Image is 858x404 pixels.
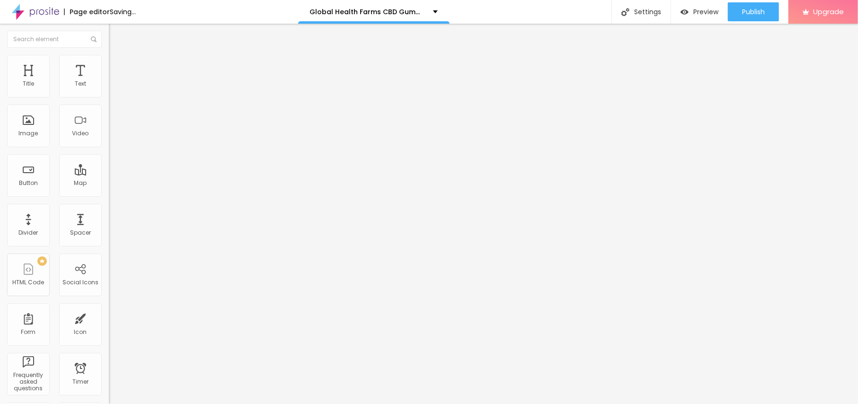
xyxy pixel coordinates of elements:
[813,8,844,16] span: Upgrade
[728,2,779,21] button: Publish
[21,329,36,335] div: Form
[75,80,86,87] div: Text
[62,279,98,286] div: Social Icons
[23,80,34,87] div: Title
[9,372,47,392] div: Frequently asked questions
[742,8,765,16] span: Publish
[693,8,718,16] span: Preview
[91,36,97,42] img: Icone
[70,229,91,236] div: Spacer
[74,329,87,335] div: Icon
[7,31,102,48] input: Search element
[74,180,87,186] div: Map
[671,2,728,21] button: Preview
[19,130,38,137] div: Image
[72,378,88,385] div: Timer
[19,229,38,236] div: Divider
[13,279,44,286] div: HTML Code
[72,130,89,137] div: Video
[110,9,136,15] div: Saving...
[64,9,110,15] div: Page editor
[109,24,858,404] iframe: Editor
[681,8,689,16] img: view-1.svg
[19,180,38,186] div: Button
[310,9,426,15] p: Global Health Farms CBD Gummies
[621,8,629,16] img: Icone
